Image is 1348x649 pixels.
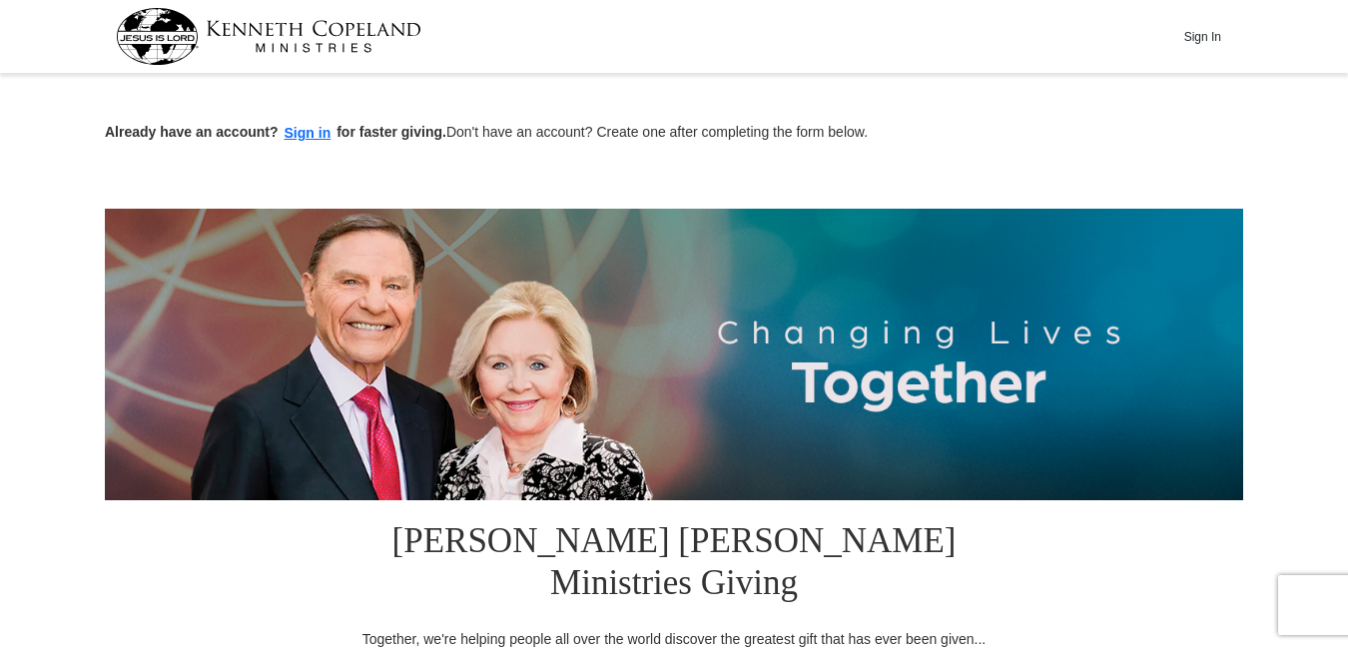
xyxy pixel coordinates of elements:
[279,122,337,145] button: Sign in
[116,8,421,65] img: kcm-header-logo.svg
[1172,21,1232,52] button: Sign In
[105,122,1243,145] p: Don't have an account? Create one after completing the form below.
[105,124,446,140] strong: Already have an account? for faster giving.
[349,500,999,629] h1: [PERSON_NAME] [PERSON_NAME] Ministries Giving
